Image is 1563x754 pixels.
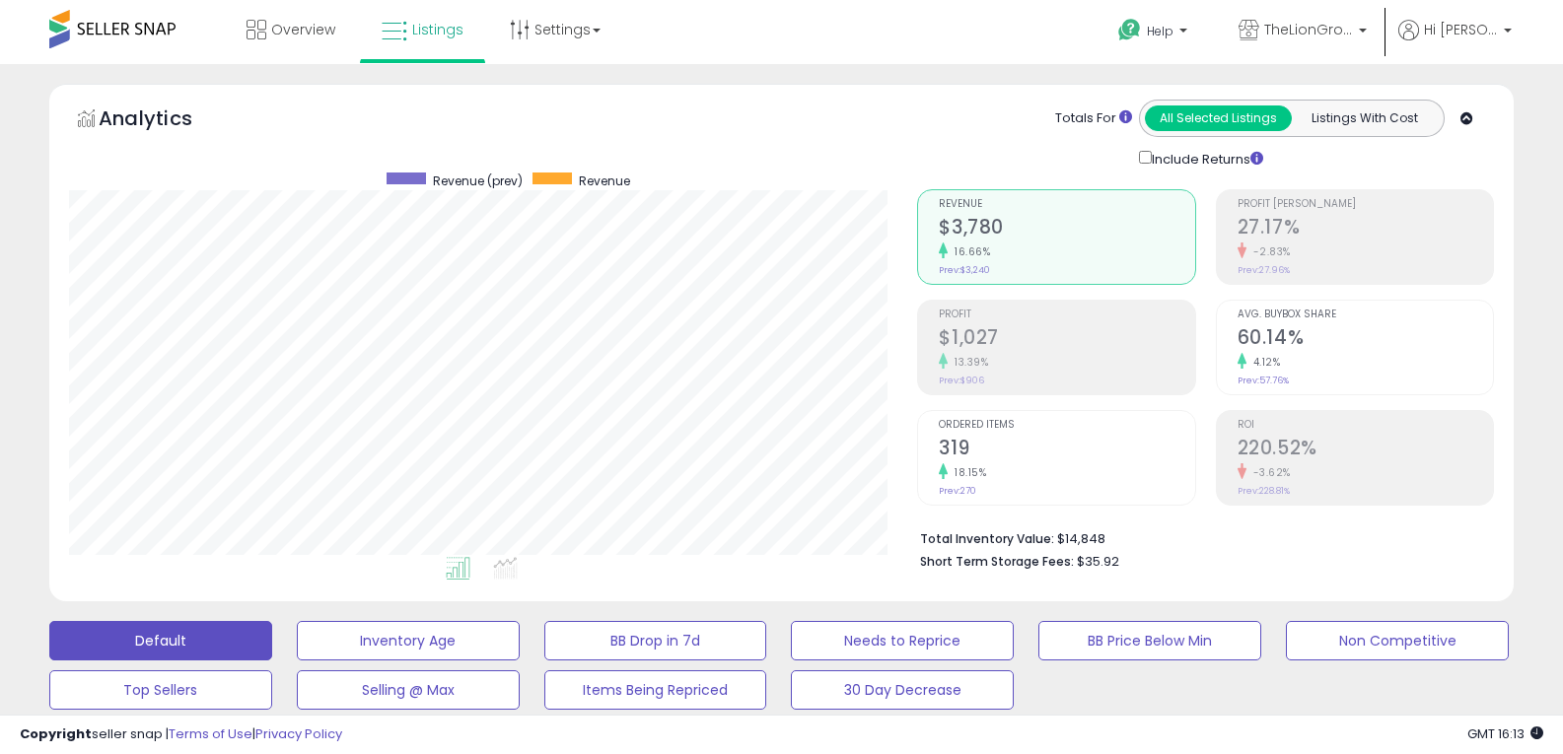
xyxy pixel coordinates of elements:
span: Revenue [939,199,1194,210]
small: 13.39% [948,355,988,370]
span: TheLionGroup US [1264,20,1353,39]
span: Revenue [579,172,630,189]
button: 30 Day Decrease [791,670,1014,710]
span: 2025-08-13 16:13 GMT [1467,724,1543,743]
span: Avg. Buybox Share [1238,309,1493,320]
button: Listings With Cost [1291,105,1438,131]
div: seller snap | | [20,725,342,744]
button: Selling @ Max [297,670,520,710]
div: Include Returns [1124,147,1287,170]
button: Items Being Repriced [544,670,767,710]
b: Total Inventory Value: [920,530,1054,547]
small: Prev: 270 [939,485,976,497]
i: Get Help [1117,18,1142,42]
a: Hi [PERSON_NAME] [1398,20,1512,64]
small: Prev: 27.96% [1238,264,1290,276]
h2: $3,780 [939,216,1194,242]
a: Privacy Policy [255,724,342,743]
small: 4.12% [1246,355,1281,370]
h2: 220.52% [1238,437,1493,463]
button: BB Drop in 7d [544,621,767,660]
span: Profit [939,309,1194,320]
button: Default [49,621,272,660]
small: 16.66% [948,244,990,259]
b: Short Term Storage Fees: [920,553,1074,570]
button: BB Price Below Min [1038,621,1261,660]
div: Totals For [1055,109,1132,128]
a: Terms of Use [169,724,252,743]
small: Prev: 57.76% [1238,375,1289,386]
span: Ordered Items [939,420,1194,431]
strong: Copyright [20,724,92,743]
button: Top Sellers [49,670,272,710]
button: Inventory Age [297,621,520,660]
span: Revenue (prev) [433,172,523,189]
small: Prev: $906 [939,375,984,386]
span: Listings [412,20,463,39]
span: Help [1147,23,1173,39]
span: Profit [PERSON_NAME] [1238,199,1493,210]
span: Overview [271,20,335,39]
h5: Analytics [99,104,231,137]
h2: 319 [939,437,1194,463]
small: 18.15% [948,465,986,480]
span: Hi [PERSON_NAME] [1424,20,1498,39]
small: -2.83% [1246,244,1291,259]
button: All Selected Listings [1145,105,1292,131]
span: ROI [1238,420,1493,431]
li: $14,848 [920,525,1479,549]
h2: $1,027 [939,326,1194,353]
small: -3.62% [1246,465,1291,480]
h2: 60.14% [1238,326,1493,353]
button: Needs to Reprice [791,621,1014,660]
span: $35.92 [1077,552,1119,571]
h2: 27.17% [1238,216,1493,242]
small: Prev: $3,240 [939,264,990,276]
small: Prev: 228.81% [1238,485,1290,497]
button: Non Competitive [1286,621,1509,660]
a: Help [1102,3,1207,64]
